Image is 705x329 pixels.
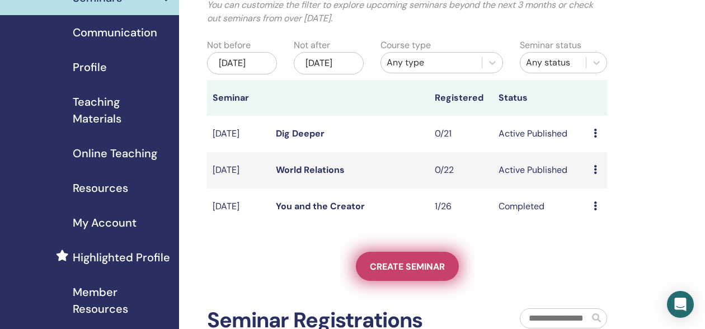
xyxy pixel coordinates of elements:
[73,93,170,127] span: Teaching Materials
[276,164,345,176] a: World Relations
[429,152,492,189] td: 0/22
[294,39,330,52] label: Not after
[276,200,365,212] a: You and the Creator
[667,291,694,318] div: Open Intercom Messenger
[73,180,128,196] span: Resources
[493,152,588,189] td: Active Published
[429,116,492,152] td: 0/21
[207,189,270,225] td: [DATE]
[207,152,270,189] td: [DATE]
[493,80,588,116] th: Status
[520,39,581,52] label: Seminar status
[207,80,270,116] th: Seminar
[429,80,492,116] th: Registered
[526,56,580,69] div: Any status
[387,56,476,69] div: Any type
[276,128,325,139] a: Dig Deeper
[493,189,588,225] td: Completed
[294,52,364,74] div: [DATE]
[73,284,170,317] span: Member Resources
[73,145,157,162] span: Online Teaching
[380,39,431,52] label: Course type
[73,214,137,231] span: My Account
[73,249,170,266] span: Highlighted Profile
[207,39,251,52] label: Not before
[207,116,270,152] td: [DATE]
[207,52,277,74] div: [DATE]
[73,24,157,41] span: Communication
[370,261,445,272] span: Create seminar
[356,252,459,281] a: Create seminar
[73,59,107,76] span: Profile
[429,189,492,225] td: 1/26
[493,116,588,152] td: Active Published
